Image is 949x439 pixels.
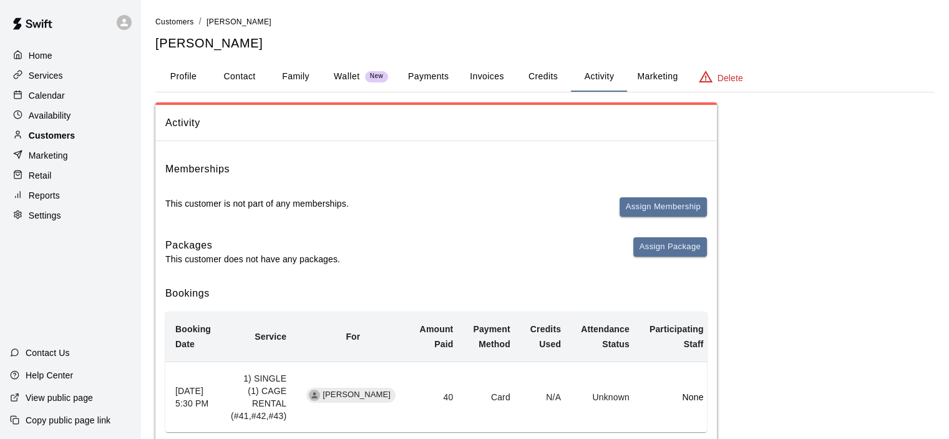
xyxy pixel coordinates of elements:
button: Payments [398,62,459,92]
h6: Memberships [165,161,230,177]
div: Quintin Diaz [309,390,320,401]
button: Assign Membership [620,197,707,217]
table: simple table [165,312,714,432]
button: Activity [571,62,627,92]
p: Calendar [29,89,65,102]
td: Unknown [571,362,640,432]
a: Retail [10,166,130,185]
button: Marketing [627,62,688,92]
li: / [199,15,202,28]
p: Help Center [26,369,73,382]
p: Copy public page link [26,414,110,427]
th: [DATE] 5:30 PM [165,362,221,432]
a: Home [10,46,130,65]
span: Activity [165,115,707,131]
p: Home [29,49,52,62]
a: Settings [10,206,130,225]
p: This customer is not part of any memberships. [165,197,349,210]
p: Availability [29,109,71,122]
span: New [365,72,388,81]
button: Credits [515,62,571,92]
p: Contact Us [26,347,70,359]
b: Credits Used [530,324,561,349]
a: Calendar [10,86,130,105]
div: basic tabs example [155,62,934,92]
a: Reports [10,186,130,205]
a: Customers [10,126,130,145]
b: Service [255,332,286,342]
p: Reports [29,189,60,202]
span: [PERSON_NAME] [207,17,271,26]
p: Wallet [334,70,360,83]
b: Attendance Status [581,324,630,349]
p: Delete [718,72,743,84]
button: Family [268,62,324,92]
td: N/A [520,362,571,432]
p: Services [29,69,63,82]
p: Settings [29,209,61,222]
button: Invoices [459,62,515,92]
td: Card [463,362,520,432]
a: Marketing [10,146,130,165]
a: Availability [10,106,130,125]
a: Customers [155,16,194,26]
b: Booking Date [175,324,211,349]
p: This customer does not have any packages. [165,253,340,265]
button: Profile [155,62,212,92]
button: Assign Package [633,237,707,257]
p: Customers [29,129,75,142]
span: Customers [155,17,194,26]
td: 1) SINGLE (1) CAGE RENTAL (#41,#42,#43) [221,362,296,432]
b: For [346,332,360,342]
b: Participating Staff [650,324,704,349]
b: Amount Paid [420,324,454,349]
b: Payment Method [473,324,510,349]
button: Contact [212,62,268,92]
h6: Bookings [165,285,707,302]
nav: breadcrumb [155,15,934,29]
span: [PERSON_NAME] [318,389,396,401]
td: 40 [410,362,464,432]
h6: Packages [165,237,340,254]
p: Marketing [29,149,68,162]
p: Retail [29,169,52,182]
a: Services [10,66,130,85]
h5: [PERSON_NAME] [155,35,934,52]
p: None [650,391,704,403]
p: View public page [26,392,93,404]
